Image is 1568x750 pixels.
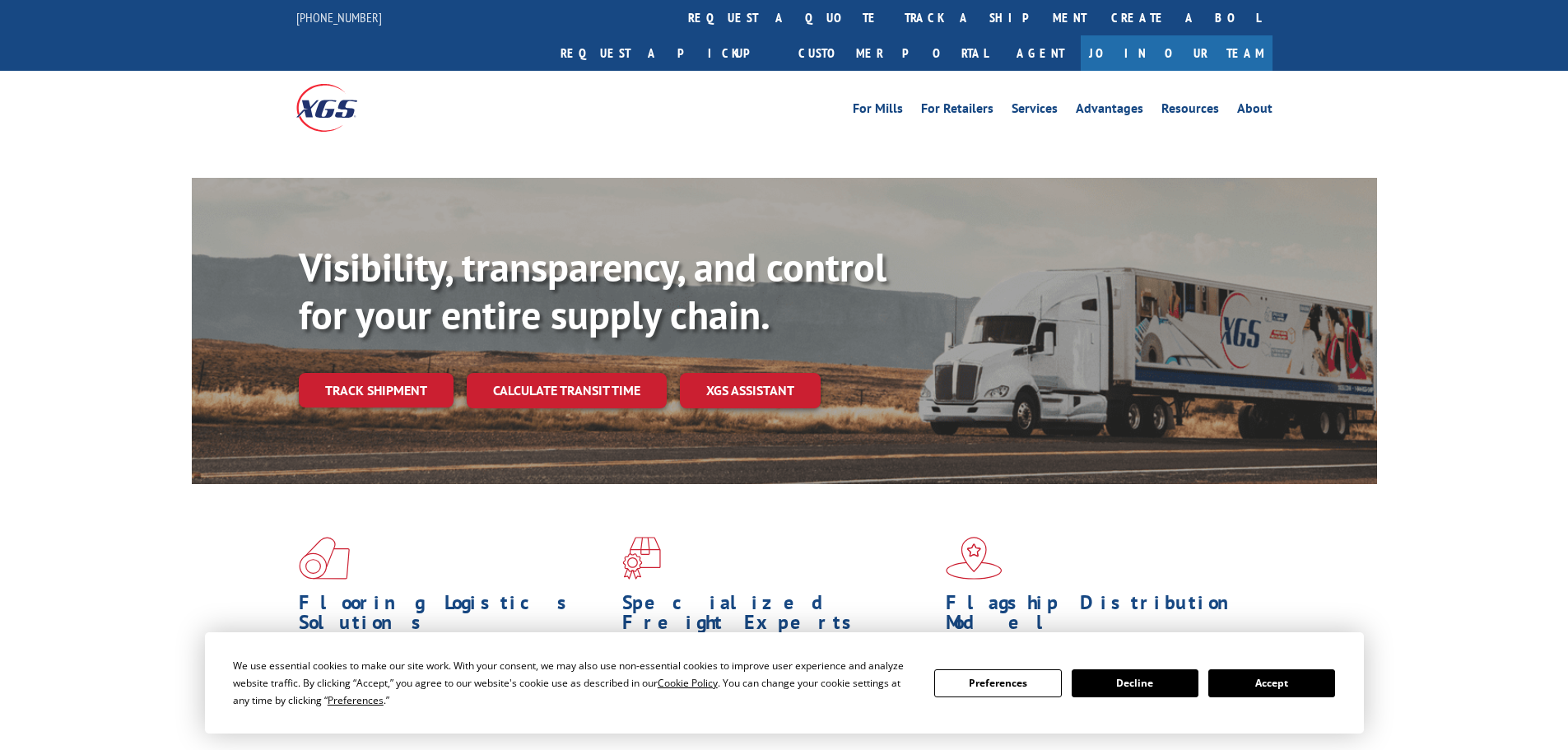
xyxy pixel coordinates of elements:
[1161,102,1219,120] a: Resources
[786,35,1000,71] a: Customer Portal
[1000,35,1081,71] a: Agent
[622,593,933,641] h1: Specialized Freight Experts
[934,669,1061,697] button: Preferences
[296,9,382,26] a: [PHONE_NUMBER]
[548,35,786,71] a: Request a pickup
[921,102,993,120] a: For Retailers
[946,593,1257,641] h1: Flagship Distribution Model
[328,693,384,707] span: Preferences
[1012,102,1058,120] a: Services
[622,537,661,580] img: xgs-icon-focused-on-flooring-red
[205,632,1364,734] div: Cookie Consent Prompt
[299,241,886,340] b: Visibility, transparency, and control for your entire supply chain.
[233,657,914,709] div: We use essential cookies to make our site work. With your consent, we may also use non-essential ...
[1208,669,1335,697] button: Accept
[853,102,903,120] a: For Mills
[680,373,821,408] a: XGS ASSISTANT
[1076,102,1143,120] a: Advantages
[299,373,454,408] a: Track shipment
[1072,669,1198,697] button: Decline
[1237,102,1273,120] a: About
[1081,35,1273,71] a: Join Our Team
[299,537,350,580] img: xgs-icon-total-supply-chain-intelligence-red
[299,593,610,641] h1: Flooring Logistics Solutions
[467,373,667,408] a: Calculate transit time
[658,676,718,690] span: Cookie Policy
[946,537,1003,580] img: xgs-icon-flagship-distribution-model-red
